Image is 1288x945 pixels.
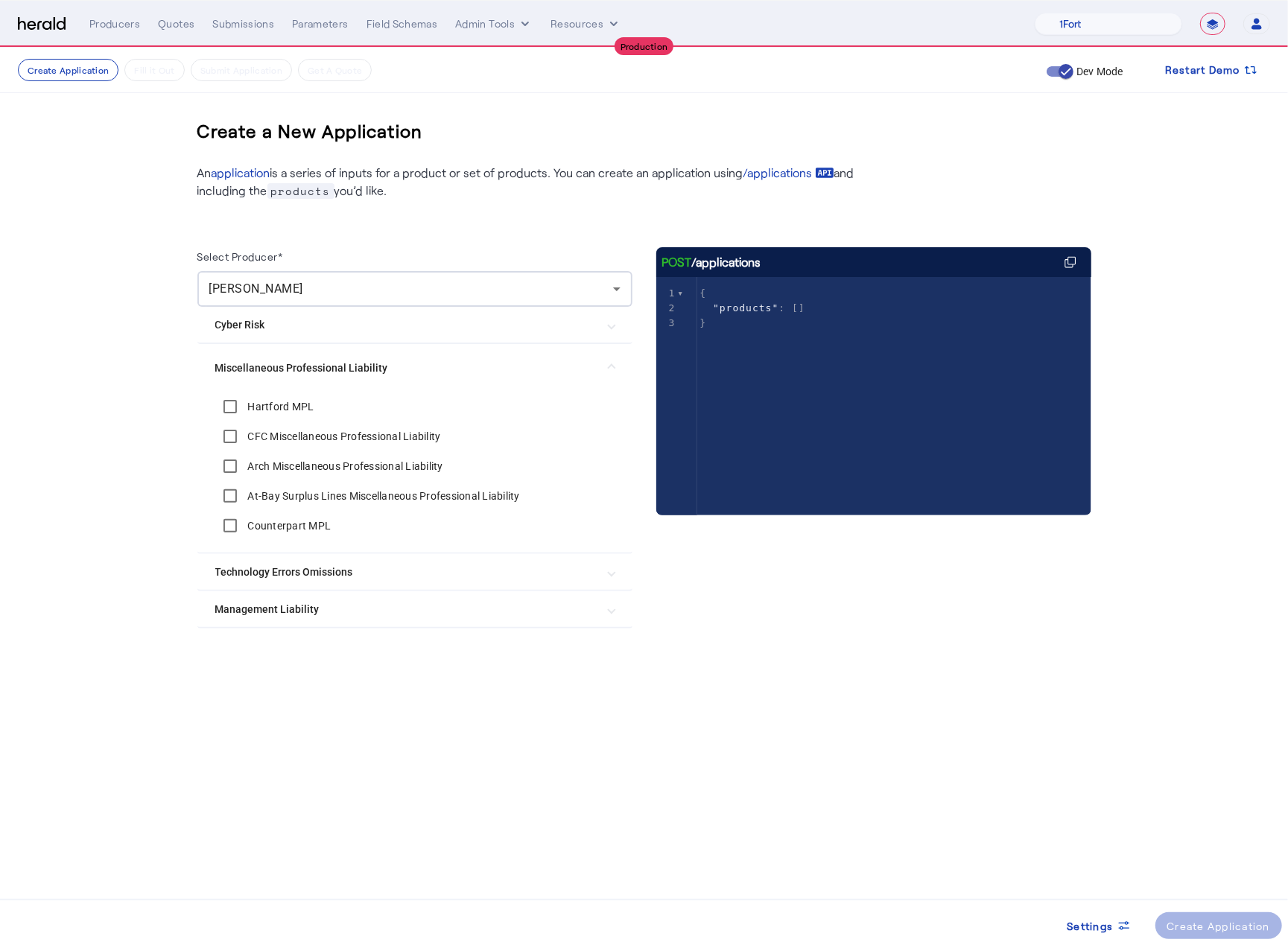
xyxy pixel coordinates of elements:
h3: Create a New Application [197,107,423,155]
a: application [212,165,270,179]
span: { [700,287,707,299]
div: Quotes [158,16,194,31]
div: Parameters [292,16,349,31]
div: /applications [662,253,761,271]
button: Get A Quote [298,59,372,81]
p: An is a series of inputs for a product or set of products. You can create an application using an... [197,164,868,200]
mat-expansion-panel-header: Technology Errors Omissions [197,554,632,590]
label: At-Bay Surplus Lines Miscellaneous Professional Liability [245,489,520,503]
span: [PERSON_NAME] [209,281,304,296]
button: Resources dropdown menu [551,16,621,31]
div: 1 [656,286,678,301]
div: 2 [656,301,678,316]
herald-code-block: /applications [656,247,1091,486]
div: Submissions [212,16,274,31]
label: Counterpart MPL [245,518,331,533]
button: Settings [1056,912,1143,939]
label: Arch Miscellaneous Professional Liability [245,459,443,474]
div: Producers [89,16,140,31]
a: /applications [743,164,834,182]
div: Production [615,37,674,55]
mat-panel-title: Cyber Risk [215,317,597,333]
button: internal dropdown menu [455,16,533,31]
span: } [700,317,707,328]
span: products [267,183,334,199]
span: POST [662,253,692,271]
label: Select Producer* [197,250,283,263]
span: Settings [1067,918,1114,934]
mat-panel-title: Miscellaneous Professional Liability [215,360,597,376]
div: Field Schemas [367,16,438,31]
span: "products" [713,302,778,314]
mat-expansion-panel-header: Cyber Risk [197,307,632,343]
button: Submit Application [191,59,292,81]
mat-panel-title: Management Liability [215,602,597,617]
label: Dev Mode [1073,64,1123,79]
button: Fill it Out [124,59,184,81]
div: Miscellaneous Professional Liability [197,392,632,553]
span: Restart Demo [1165,61,1240,79]
div: 3 [656,316,678,331]
mat-panel-title: Technology Errors Omissions [215,564,597,580]
button: Create Application [18,59,118,81]
button: Restart Demo [1153,57,1270,83]
mat-expansion-panel-header: Miscellaneous Professional Liability [197,344,632,392]
label: Hartford MPL [245,399,314,414]
img: Herald Logo [18,17,66,31]
span: : [] [700,302,805,314]
mat-expansion-panel-header: Management Liability [197,591,632,627]
label: CFC Miscellaneous Professional Liability [245,429,441,444]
